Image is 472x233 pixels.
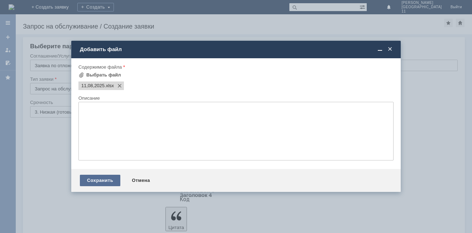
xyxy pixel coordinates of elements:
[78,65,392,69] div: Содержимое файла
[386,46,394,53] span: Закрыть
[80,46,394,53] div: Добавить файл
[86,72,121,78] div: Выбрать файл
[78,96,392,100] div: Описание
[3,3,105,14] div: Добрый день ,прошу удалить отложенные чеки
[81,83,105,89] span: 11,08,2025.xlsx
[376,46,384,53] span: Свернуть (Ctrl + M)
[105,83,114,89] span: 11,08,2025.xlsx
